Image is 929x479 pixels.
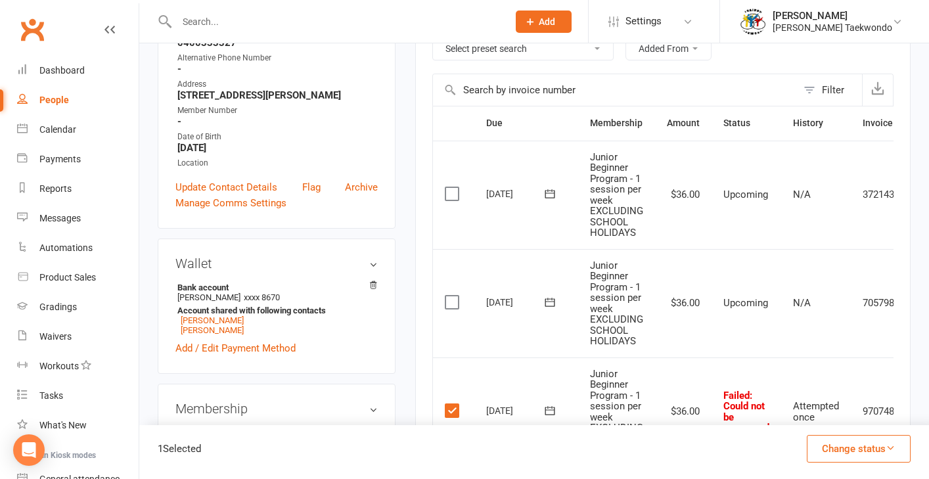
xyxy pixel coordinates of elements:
a: Gradings [17,292,139,322]
span: N/A [793,297,811,309]
a: Manage Comms Settings [175,195,286,211]
div: People [39,95,69,105]
button: Change status [807,435,911,463]
span: Junior Beginner Program - 1 session per week EXCLUDING SCHOOL HOLIDAYS [590,151,643,239]
strong: Account shared with following contacts [177,306,371,315]
div: [DATE] [486,292,547,312]
div: Product Sales [39,272,96,283]
button: Add [516,11,572,33]
td: 3721433 [851,141,912,249]
a: People [17,85,139,115]
div: Date of Birth [177,131,378,143]
td: $36.00 [655,249,712,357]
div: [PERSON_NAME] Taekwondo [773,22,892,34]
a: Waivers [17,322,139,352]
span: xxxx 8670 [244,292,280,302]
a: Clubworx [16,13,49,46]
a: Dashboard [17,56,139,85]
th: Invoice # [851,106,912,140]
a: Update Contact Details [175,179,277,195]
div: What's New [39,420,87,430]
div: 1 [158,441,201,457]
th: Status [712,106,781,140]
td: $36.00 [655,141,712,249]
h3: Membership [175,401,378,416]
span: Attempted once [793,400,839,423]
td: 9707483 [851,357,912,466]
strong: Bank account [177,283,371,292]
img: thumb_image1638236014.png [740,9,766,35]
input: Search by invoice number [433,74,797,106]
span: Failed [723,390,769,434]
span: Selected [163,443,201,455]
a: Flag [302,179,321,195]
div: Workouts [39,361,79,371]
div: Calendar [39,124,76,135]
a: Payments [17,145,139,174]
span: Settings [625,7,662,36]
div: Waivers [39,331,72,342]
strong: - [177,116,378,127]
button: Added From [625,37,712,60]
div: Open Intercom Messenger [13,434,45,466]
a: What's New [17,411,139,440]
div: Messages [39,213,81,223]
a: Tasks [17,381,139,411]
a: Automations [17,233,139,263]
a: [PERSON_NAME] [181,315,244,325]
div: Reports [39,183,72,194]
input: Search... [173,12,499,31]
div: [DATE] [486,183,547,204]
button: Filter [797,74,862,106]
td: 7057983 [851,249,912,357]
a: Product Sales [17,263,139,292]
span: Add [539,16,555,27]
span: : Could not be processed [723,390,769,434]
a: Workouts [17,352,139,381]
div: Tasks [39,390,63,401]
div: Filter [822,82,844,98]
div: Member Number [177,104,378,117]
div: Alternative Phone Number [177,52,378,64]
div: Gradings [39,302,77,312]
span: Junior Beginner Program - 1 session per week EXCLUDING SCHOOL HOLIDAYS [590,260,643,348]
a: Archive [345,179,378,195]
div: Automations [39,242,93,253]
span: Upcoming [723,189,768,200]
th: Membership [578,106,655,140]
div: Dashboard [39,65,85,76]
a: Add / Edit Payment Method [175,340,296,356]
a: Calendar [17,115,139,145]
li: [PERSON_NAME] [175,281,378,337]
div: [DATE] [486,400,547,421]
a: Reports [17,174,139,204]
a: [PERSON_NAME] [181,325,244,335]
strong: [DATE] [177,142,378,154]
span: N/A [793,189,811,200]
td: $36.00 [655,357,712,466]
th: History [781,106,851,140]
div: Location [177,157,378,170]
a: Messages [17,204,139,233]
th: Due [474,106,578,140]
div: Payments [39,154,81,164]
span: Upcoming [723,297,768,309]
h3: Wallet [175,256,378,271]
div: Address [177,78,378,91]
strong: [STREET_ADDRESS][PERSON_NAME] [177,89,378,101]
strong: - [177,63,378,75]
div: [PERSON_NAME] [773,10,892,22]
span: Junior Beginner Program - 1 session per week EXCLUDING SCHOOL HOLIDAYS [590,368,643,456]
th: Amount [655,106,712,140]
